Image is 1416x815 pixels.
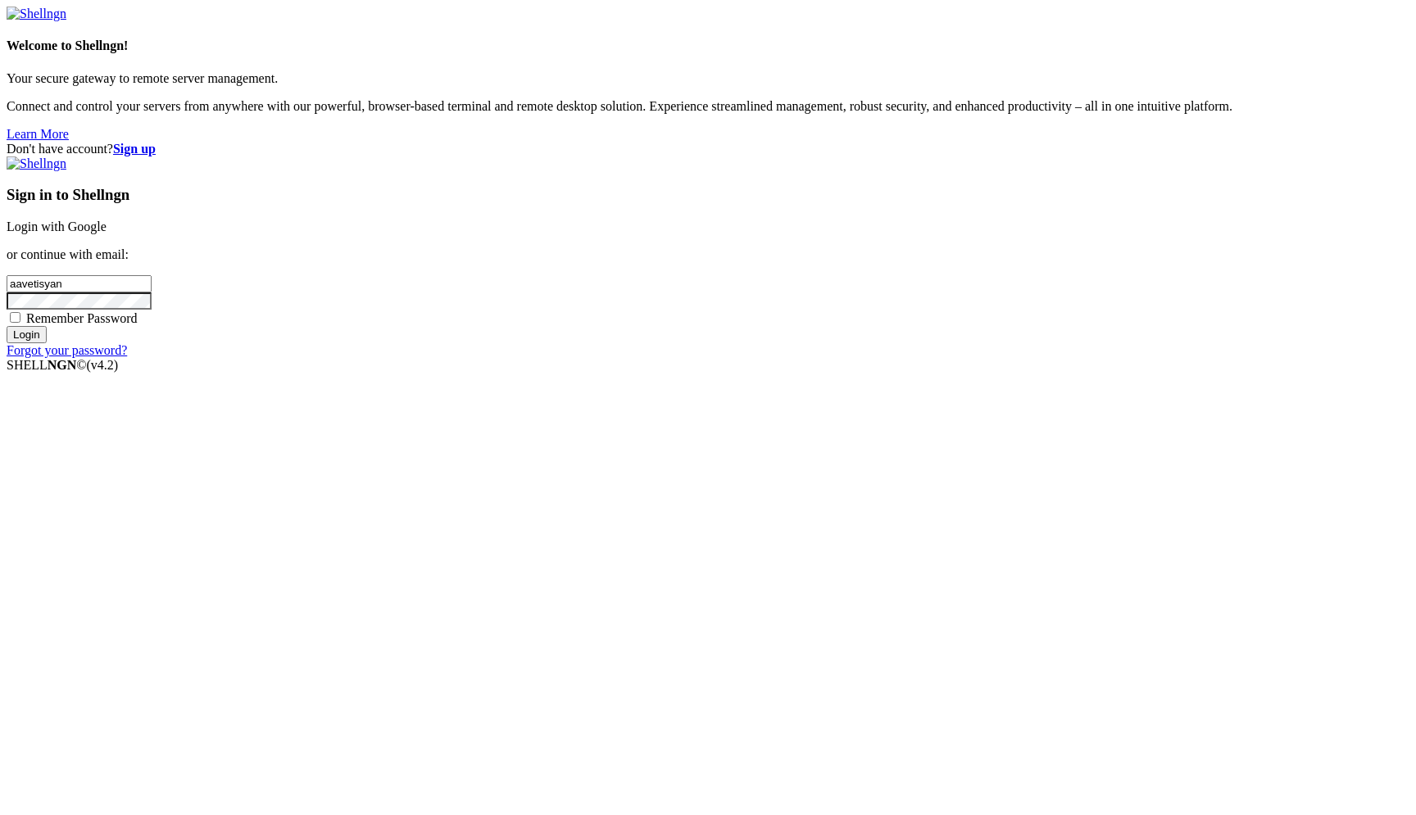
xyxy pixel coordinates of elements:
[7,220,107,233] a: Login with Google
[7,142,1409,156] div: Don't have account?
[7,186,1409,204] h3: Sign in to Shellngn
[7,326,47,343] input: Login
[10,312,20,323] input: Remember Password
[7,127,69,141] a: Learn More
[48,358,77,372] b: NGN
[7,275,152,292] input: Email address
[7,247,1409,262] p: or continue with email:
[7,156,66,171] img: Shellngn
[7,71,1409,86] p: Your secure gateway to remote server management.
[7,7,66,21] img: Shellngn
[7,99,1409,114] p: Connect and control your servers from anywhere with our powerful, browser-based terminal and remo...
[7,38,1409,53] h4: Welcome to Shellngn!
[113,142,156,156] a: Sign up
[7,358,118,372] span: SHELL ©
[87,358,119,372] span: 4.2.0
[7,343,127,357] a: Forgot your password?
[26,311,138,325] span: Remember Password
